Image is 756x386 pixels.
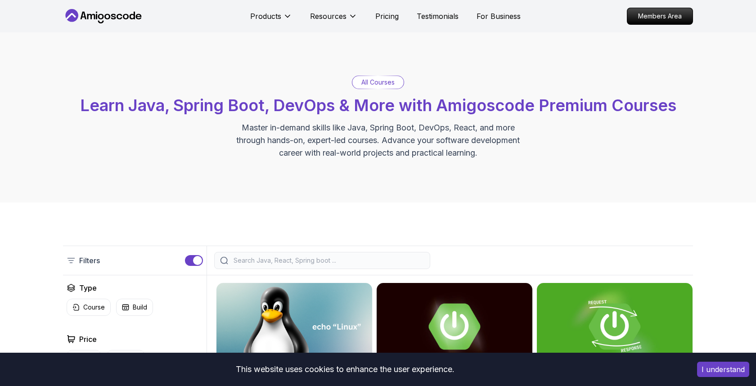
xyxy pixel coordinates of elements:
h2: Price [79,334,97,345]
button: Resources [310,11,357,29]
div: This website uses cookies to enhance the user experience. [7,359,684,379]
button: Accept cookies [697,362,749,377]
button: Free [107,350,145,368]
a: Testimonials [417,11,459,22]
button: Build [116,299,153,316]
p: Products [250,11,281,22]
p: All Courses [361,78,395,87]
p: Filters [79,255,100,266]
button: Products [250,11,292,29]
img: Advanced Spring Boot card [377,283,532,370]
button: Pro [67,350,101,368]
span: Learn Java, Spring Boot, DevOps & More with Amigoscode Premium Courses [80,95,676,115]
a: Members Area [627,8,693,25]
button: Course [67,299,111,316]
p: Resources [310,11,346,22]
img: Building APIs with Spring Boot card [537,283,693,370]
p: Build [133,303,147,312]
p: Course [83,303,105,312]
p: Master in-demand skills like Java, Spring Boot, DevOps, React, and more through hands-on, expert-... [227,121,529,159]
p: Members Area [627,8,693,24]
h2: Type [79,283,97,293]
input: Search Java, React, Spring boot ... [232,256,424,265]
a: Pricing [375,11,399,22]
img: Linux Fundamentals card [216,283,372,370]
a: For Business [477,11,521,22]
